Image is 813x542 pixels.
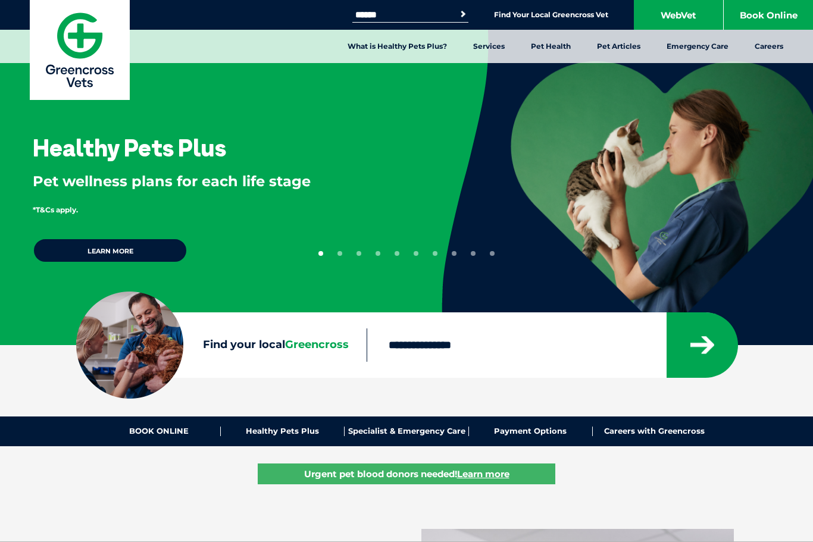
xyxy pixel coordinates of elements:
a: Urgent pet blood donors needed!Learn more [258,463,555,484]
label: Find your local [76,336,367,354]
button: 8 of 10 [452,251,456,256]
a: Pet Articles [584,30,653,63]
a: Healthy Pets Plus [221,427,345,436]
button: 6 of 10 [414,251,418,256]
a: Pet Health [518,30,584,63]
button: 3 of 10 [357,251,361,256]
a: Payment Options [469,427,593,436]
h3: Healthy Pets Plus [33,136,226,159]
button: 1 of 10 [318,251,323,256]
a: Emergency Care [653,30,742,63]
button: 9 of 10 [471,251,476,256]
span: *T&Cs apply. [33,205,78,214]
a: Find Your Local Greencross Vet [494,10,608,20]
button: Search [457,8,469,20]
a: Specialist & Emergency Care [345,427,468,436]
button: 2 of 10 [337,251,342,256]
a: Careers [742,30,796,63]
a: Services [460,30,518,63]
button: 7 of 10 [433,251,437,256]
button: 5 of 10 [395,251,399,256]
a: Learn more [33,238,187,263]
button: 10 of 10 [490,251,495,256]
button: 4 of 10 [376,251,380,256]
p: Pet wellness plans for each life stage [33,171,403,192]
a: What is Healthy Pets Plus? [334,30,460,63]
a: BOOK ONLINE [97,427,221,436]
u: Learn more [457,468,509,480]
a: Careers with Greencross [593,427,716,436]
span: Greencross [285,338,349,351]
